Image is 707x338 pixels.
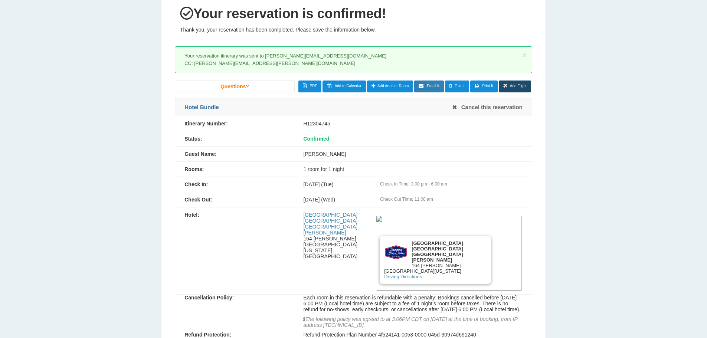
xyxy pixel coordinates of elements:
span: PDF [310,84,317,88]
div: Each room in this reservation is refundable with a penalty: Bookings cancelled before [DATE] 6:00... [294,295,531,332]
div: Refund Protection: [175,332,294,338]
span: Email It [427,84,439,88]
span: Questions? [220,83,249,89]
div: [DATE] (Wed) [294,197,531,203]
span: Hotel Bundle [184,104,219,110]
p: Thank you, your reservation has been completed. Please save the information below. [180,27,527,33]
button: × [522,52,527,59]
div: [DATE] (Tue) [294,181,531,187]
a: Cancel this reservation [443,98,532,116]
a: Questions? [175,81,294,92]
a: Add Another Room [367,81,413,92]
div: Cancellation Policy: [175,295,294,301]
div: Check Out: [175,197,294,203]
div: Status: [175,136,294,142]
span: Text It [455,84,465,88]
span: Add Another Room [377,84,409,88]
img: 6b42c298-a534-41fa-8803-ba533e102090 [376,216,382,222]
div: Hotel: [175,212,294,218]
img: Brand logo for Hampton Inn Oak Grove Fort Campbell [384,240,408,264]
a: Print It [470,81,498,92]
a: Add Flight [499,81,531,92]
div: [PERSON_NAME] [294,151,531,157]
div: Check Out Time: 11:00 am [380,197,523,202]
div: Guest Name: [175,151,294,157]
span: Print It [482,84,493,88]
span: Your reservation itinerary was sent to [PERSON_NAME][EMAIL_ADDRESS][DOMAIN_NAME] CC: [PERSON_NAME... [184,53,386,66]
a: Email It [414,81,443,92]
a: Text It [445,81,469,92]
div: Confirmed [294,136,531,142]
div: 164 [PERSON_NAME] [GEOGRAPHIC_DATA][US_STATE] [380,236,491,284]
span: Add to Calendar [335,84,361,88]
div: 164 [PERSON_NAME] [GEOGRAPHIC_DATA][US_STATE] [GEOGRAPHIC_DATA] [303,212,376,259]
div: Itinerary Number: [175,121,294,127]
a: Driving Directions [384,274,422,279]
div: Rooms: [175,166,294,172]
b: [GEOGRAPHIC_DATA] [GEOGRAPHIC_DATA] [GEOGRAPHIC_DATA][PERSON_NAME] [412,240,463,263]
a: Add to Calendar [323,81,366,92]
div: Check In Time: 3:00 pm - 6:00 am [380,181,523,187]
a: [GEOGRAPHIC_DATA] [GEOGRAPHIC_DATA] [GEOGRAPHIC_DATA][PERSON_NAME] [303,212,357,236]
div: 1 room for 1 night [294,166,531,172]
div: Check In: [175,181,294,187]
h1: Your reservation is confirmed! [180,6,527,21]
span: Add Flight [510,84,527,88]
div: H12304745 [294,121,531,127]
a: PDF [298,81,322,92]
span: Help [17,5,32,12]
p: The following policy was agreed to at 3:06PM CDT on [DATE] at the time of booking, from IP addres... [303,312,522,328]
